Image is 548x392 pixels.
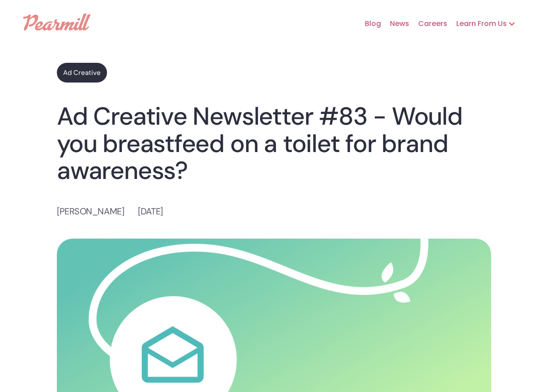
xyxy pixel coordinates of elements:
a: Ad Creative [57,63,107,83]
a: Blog [356,9,381,38]
p: [DATE] [138,205,163,218]
div: Learn From Us [447,18,507,29]
p: [PERSON_NAME] [57,205,124,218]
div: Learn From Us [447,9,525,38]
a: Careers [409,9,447,38]
h1: Ad Creative Newsletter #83 - Would you breastfeed on a toilet for brand awareness? [57,103,491,184]
a: News [381,9,409,38]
